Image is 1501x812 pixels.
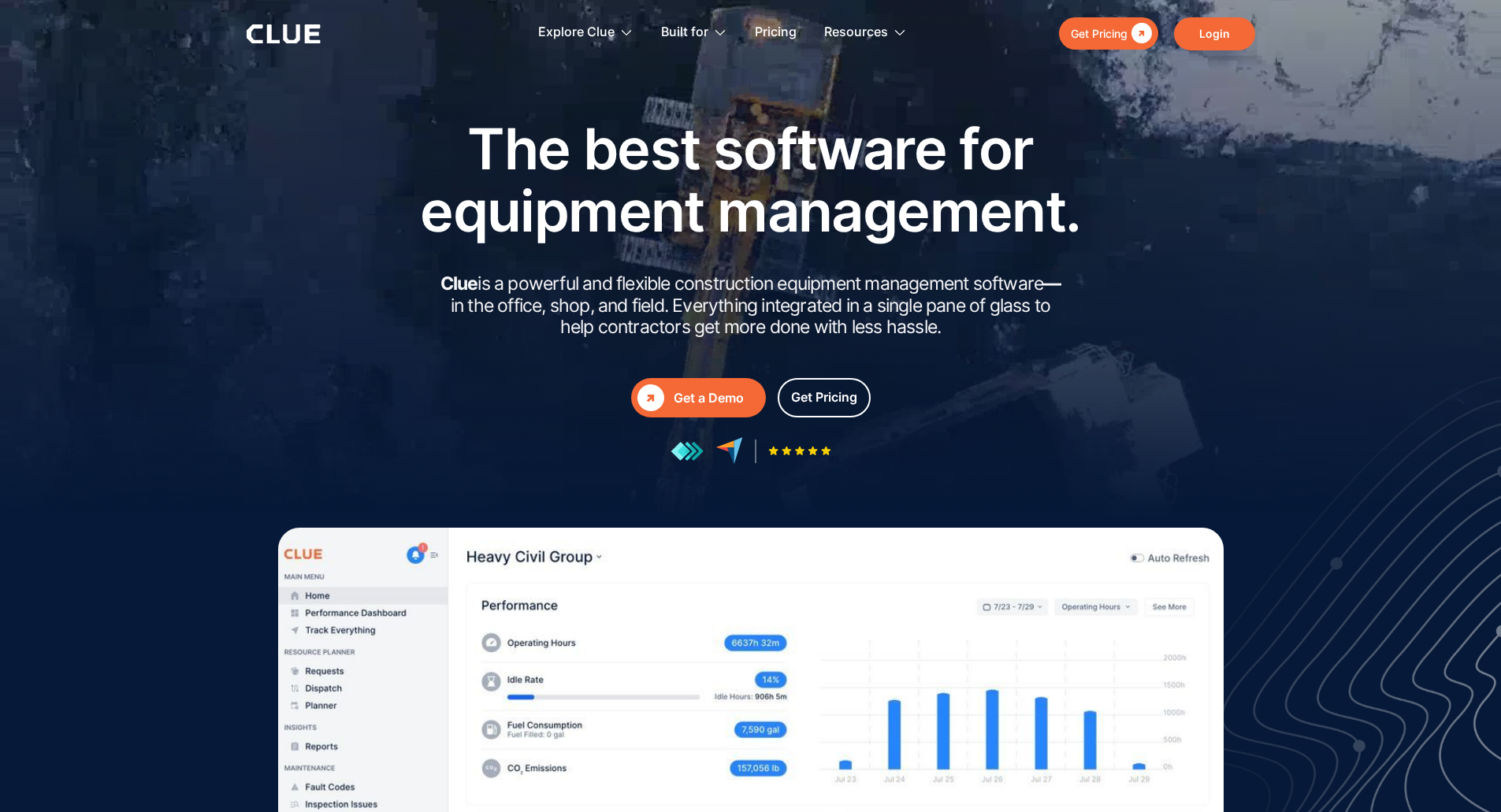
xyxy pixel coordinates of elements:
a: Login [1174,17,1255,50]
a: Get Pricing [1059,17,1158,50]
div: Get Pricing [791,387,857,407]
div: Get a Demo [674,388,760,408]
div: Explore Clue [538,8,615,57]
img: reviews at capterra [715,437,743,465]
h1: The best software for equipment management. [396,117,1105,242]
img: Five-star rating icon [768,446,831,456]
div: Built for [661,8,727,57]
h2: is a powerful and flexible construction equipment management software in the office, shop, and fi... [436,273,1066,339]
div:  [637,384,664,411]
strong: — [1043,273,1061,295]
img: reviews at getapp [671,441,704,462]
div: Get Pricing [1071,24,1128,43]
div: Resources [824,8,907,57]
strong: Clue [440,273,478,295]
a: Pricing [755,8,797,57]
a: Get Pricing [778,378,871,417]
div: Built for [661,8,708,57]
div:  [1128,24,1152,43]
div: Explore Clue [538,8,633,57]
a: Get a Demo [631,378,766,417]
div: Resources [824,8,888,57]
